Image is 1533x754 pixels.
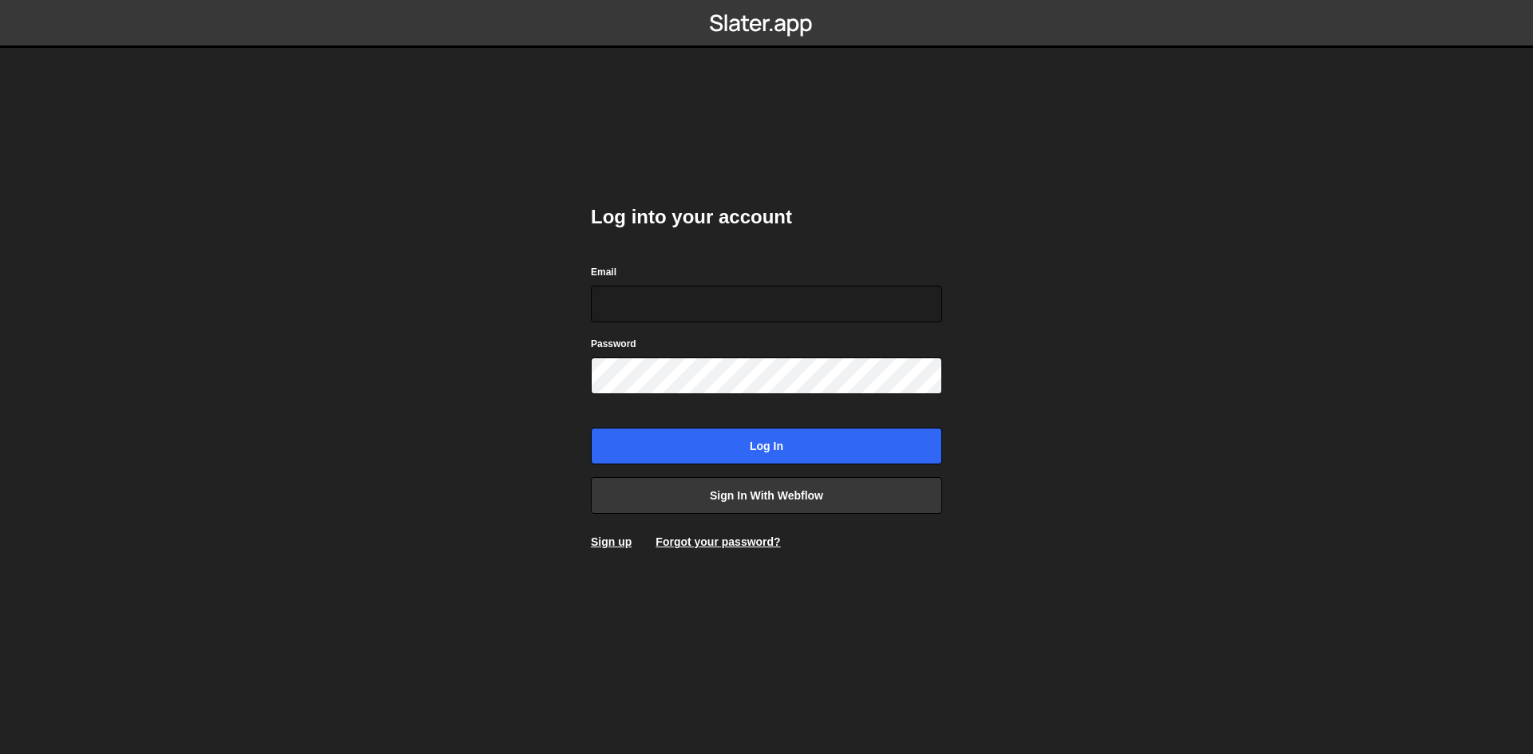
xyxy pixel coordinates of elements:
[591,428,942,464] input: Log in
[591,477,942,514] a: Sign in with Webflow
[591,535,632,548] a: Sign up
[591,264,616,280] label: Email
[591,204,942,230] h2: Log into your account
[656,535,780,548] a: Forgot your password?
[591,336,636,352] label: Password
